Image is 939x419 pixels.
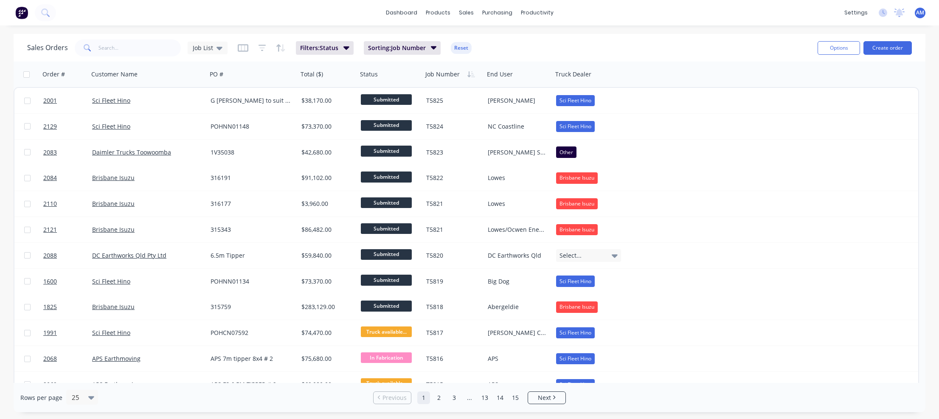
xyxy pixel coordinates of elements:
[43,114,92,139] a: 2129
[463,391,476,404] a: Jump forward
[556,327,595,338] div: Sci Fleet Hino
[360,70,378,79] div: Status
[556,276,595,287] div: Sci Fleet Hino
[517,6,558,19] div: productivity
[426,225,478,234] div: T5821
[43,243,92,268] a: 2088
[426,200,478,208] div: T5821
[488,380,546,389] div: APS
[43,225,57,234] span: 2121
[43,165,92,191] a: 2084
[509,391,522,404] a: Page 15
[818,41,860,55] button: Options
[448,391,461,404] a: Page 3
[301,122,351,131] div: $73,370.00
[488,200,546,208] div: Lowes
[300,44,338,52] span: Filters: Status
[361,223,412,234] span: Submitted
[528,394,565,402] a: Next page
[426,329,478,337] div: T5817
[364,41,441,55] button: Sorting:Job Number
[211,251,290,260] div: 6.5m Tipper
[43,346,92,371] a: 2068
[556,146,576,157] div: Other
[92,329,130,337] a: Sci Fleet Hino
[92,303,135,311] a: Brisbane Isuzu
[556,353,595,364] div: Sci Fleet Hino
[478,6,517,19] div: purchasing
[211,225,290,234] div: 315343
[301,225,351,234] div: $86,482.00
[556,121,595,132] div: Sci Fleet Hino
[433,391,445,404] a: Page 2
[211,354,290,363] div: APS 7m tipper 8x4 # 2
[488,354,546,363] div: APS
[193,43,213,52] span: Job List
[43,320,92,346] a: 1991
[301,380,351,389] div: $69,080.00
[301,200,351,208] div: $3,960.00
[43,303,57,311] span: 1825
[211,200,290,208] div: 316177
[488,122,546,131] div: NC Coastline
[98,39,181,56] input: Search...
[27,44,68,52] h1: Sales Orders
[211,96,290,105] div: G [PERSON_NAME] to suit AFrame
[43,200,57,208] span: 2110
[426,122,478,131] div: T5824
[361,172,412,182] span: Submitted
[15,6,28,19] img: Factory
[361,146,412,156] span: Submitted
[43,380,57,389] span: 2069
[43,294,92,320] a: 1825
[92,251,166,259] a: DC Earthworks Qld Pty Ltd
[556,95,595,106] div: Sci Fleet Hino
[92,96,130,104] a: Sci Fleet Hino
[382,394,407,402] span: Previous
[301,329,351,337] div: $74,470.00
[361,94,412,105] span: Submitted
[494,391,506,404] a: Page 14
[92,122,130,130] a: Sci Fleet Hino
[43,329,57,337] span: 1991
[488,277,546,286] div: Big Dog
[211,148,290,157] div: 1V35038
[487,70,513,79] div: End User
[42,70,65,79] div: Order #
[301,303,351,311] div: $283,129.00
[426,354,478,363] div: T5816
[43,191,92,217] a: 2110
[211,277,290,286] div: POHNN01134
[368,44,426,52] span: Sorting: Job Number
[301,174,351,182] div: $91,102.00
[211,122,290,131] div: POHNN01148
[488,303,546,311] div: Abergeldie
[361,301,412,311] span: Submitted
[555,70,591,79] div: Truck Dealer
[43,174,57,182] span: 2084
[426,303,478,311] div: T5818
[301,354,351,363] div: $75,680.00
[556,172,598,183] div: Brisbane Isuzu
[361,326,412,337] span: Truck available...
[361,120,412,131] span: Submitted
[43,372,92,397] a: 2069
[301,70,323,79] div: Total ($)
[43,96,57,105] span: 2001
[43,277,57,286] span: 1600
[559,251,582,260] span: Select...
[92,148,171,156] a: Daimler Trucks Toowoomba
[361,275,412,285] span: Submitted
[361,197,412,208] span: Submitted
[426,251,478,260] div: T5820
[488,96,546,105] div: [PERSON_NAME]
[92,200,135,208] a: Brisbane Isuzu
[488,174,546,182] div: Lowes
[92,380,141,388] a: APS Earthmoving
[92,354,141,363] a: APS Earthmoving
[211,380,290,389] div: APS FS 6.5M TIPPER # 2
[370,391,569,404] ul: Pagination
[425,70,460,79] div: Job Number
[488,329,546,337] div: [PERSON_NAME] Construction
[43,140,92,165] a: 2083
